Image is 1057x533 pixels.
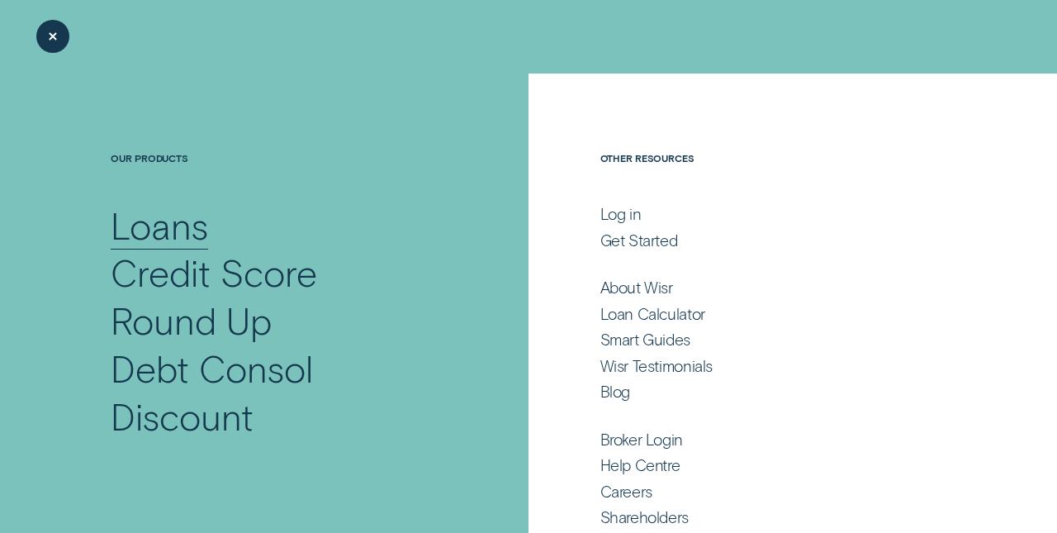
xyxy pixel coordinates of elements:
a: Help Centre [600,455,946,475]
h4: Our Products [111,152,452,202]
div: About Wisr [600,278,673,297]
a: Loans [111,202,452,250]
a: Loan Calculator [600,304,946,324]
div: Wisr Testimonials [600,356,713,376]
div: Blog [600,382,630,402]
a: Credit Score [111,249,452,297]
a: Shareholders [600,507,946,527]
div: Help Centre [600,455,680,475]
a: Wisr Testimonials [600,356,946,376]
div: Smart Guides [600,330,690,350]
div: Careers [600,482,652,502]
a: Smart Guides [600,330,946,350]
button: Close Menu [36,20,69,53]
a: Get Started [600,231,946,250]
a: Debt Consol Discount [111,345,452,440]
div: Get Started [600,231,678,250]
div: Loan Calculator [600,304,705,324]
a: Broker Login [600,430,946,450]
a: About Wisr [600,278,946,297]
div: Round Up [111,297,271,345]
a: Round Up [111,297,452,345]
div: Broker Login [600,430,683,450]
div: Credit Score [111,249,316,297]
div: Loans [111,202,208,250]
h4: Other Resources [600,152,946,202]
a: Log in [600,204,946,224]
a: Careers [600,482,946,502]
a: Blog [600,382,946,402]
div: Shareholders [600,507,689,527]
div: Log in [600,204,642,224]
